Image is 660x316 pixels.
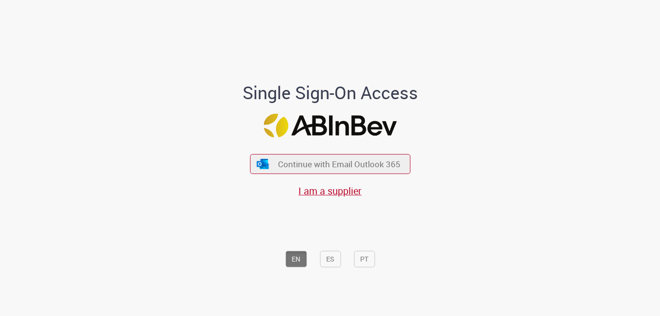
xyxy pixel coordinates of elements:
button: ícone Azure/Microsoft 360 Continue with Email Outlook 365 [250,154,410,174]
button: ES [320,251,341,267]
a: I am a supplier [298,184,362,197]
button: PT [354,251,375,267]
img: ícone Azure/Microsoft 360 [256,159,270,169]
span: Continue with Email Outlook 365 [278,158,400,170]
img: Logo ABInBev [263,114,397,138]
h1: Single Sign-On Access [195,83,465,102]
button: EN [285,251,307,267]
